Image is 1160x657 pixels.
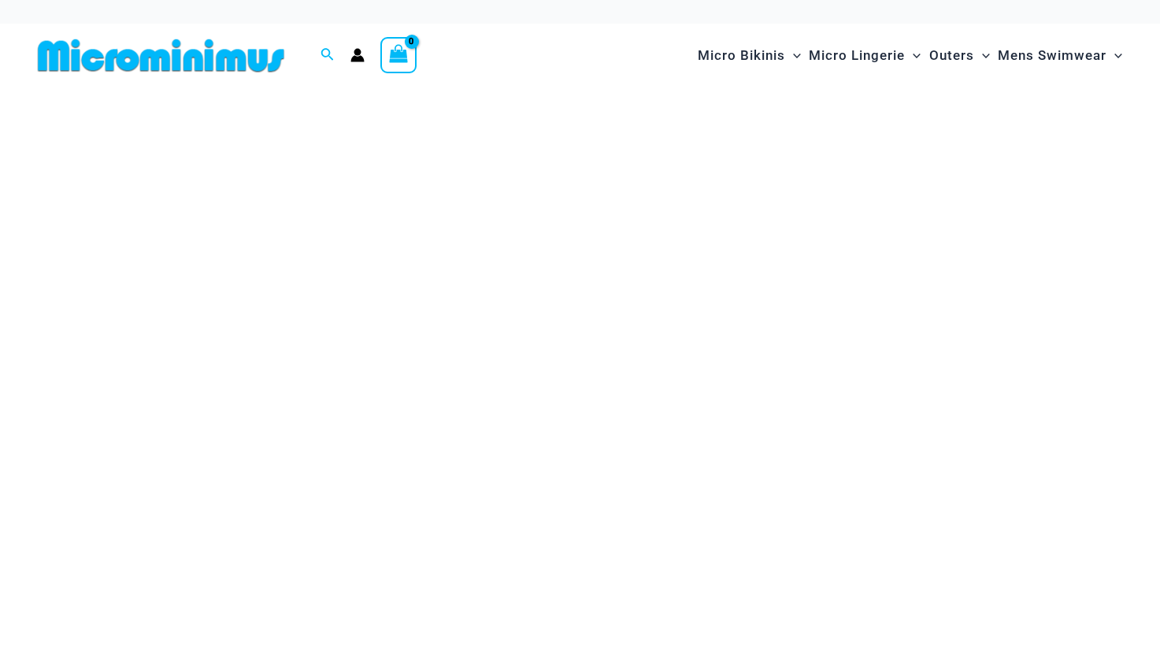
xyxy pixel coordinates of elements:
span: Menu Toggle [785,35,801,76]
span: Menu Toggle [1106,35,1122,76]
span: Mens Swimwear [998,35,1106,76]
span: Menu Toggle [905,35,921,76]
img: MM SHOP LOGO FLAT [32,38,291,73]
a: Mens SwimwearMenu ToggleMenu Toggle [994,32,1126,80]
a: OutersMenu ToggleMenu Toggle [925,32,994,80]
span: Menu Toggle [974,35,990,76]
a: Search icon link [321,46,335,65]
nav: Site Navigation [691,29,1128,82]
span: Micro Lingerie [809,35,905,76]
span: Micro Bikinis [698,35,785,76]
a: View Shopping Cart, empty [380,37,417,73]
a: Micro BikinisMenu ToggleMenu Toggle [694,32,805,80]
span: Outers [929,35,974,76]
a: Micro LingerieMenu ToggleMenu Toggle [805,32,925,80]
a: Account icon link [350,48,365,62]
